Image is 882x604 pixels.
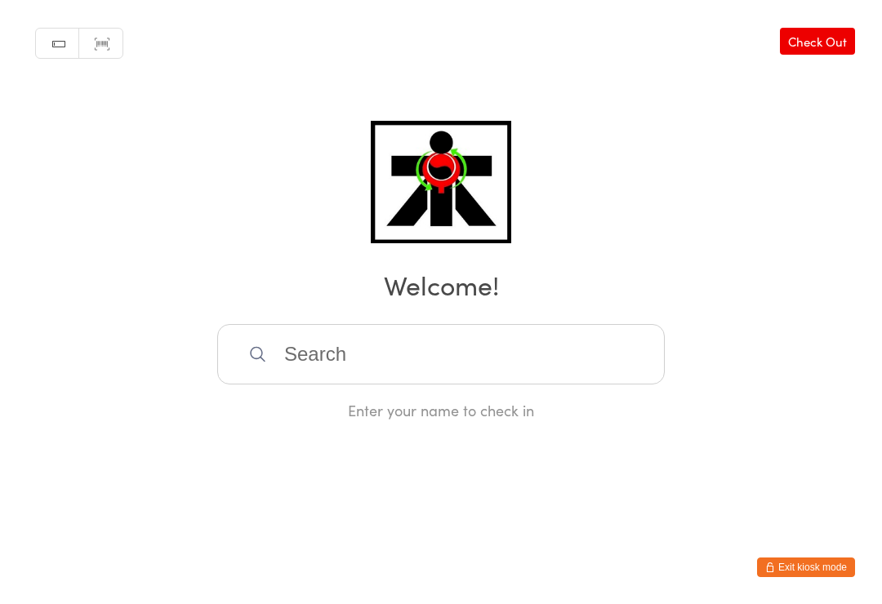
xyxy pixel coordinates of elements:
[217,400,665,420] div: Enter your name to check in
[217,324,665,384] input: Search
[16,266,866,303] h2: Welcome!
[757,557,855,577] button: Exit kiosk mode
[371,121,510,243] img: ATI Martial Arts Malaga
[780,28,855,55] a: Check Out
